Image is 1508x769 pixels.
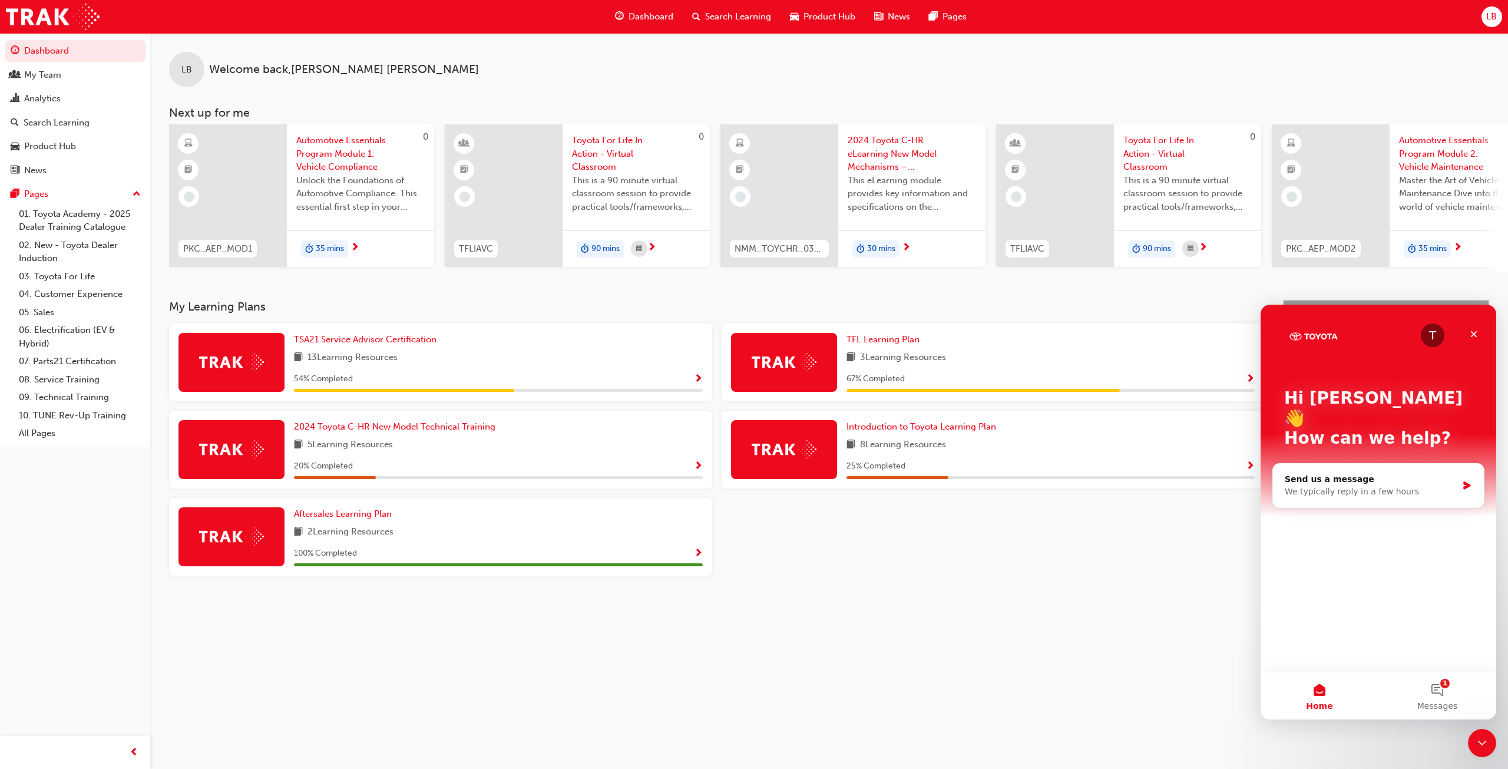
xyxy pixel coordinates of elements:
[14,407,145,425] a: 10. TUNE Rev-Up Training
[459,242,493,256] span: TFLIAVC
[11,70,19,81] span: people-icon
[11,141,19,152] span: car-icon
[856,242,865,257] span: duration-icon
[184,163,193,178] span: booktick-icon
[296,174,425,214] span: Unlock the Foundations of Automotive Compliance. This essential first step in your Automotive Ess...
[5,183,145,205] button: Pages
[209,63,479,77] span: Welcome back , [PERSON_NAME] [PERSON_NAME]
[316,242,344,256] span: 35 mins
[350,243,359,253] span: next-icon
[1123,134,1252,174] span: Toyota For Life In Action - Virtual Classroom
[1011,163,1020,178] span: booktick-icon
[694,461,703,472] span: Show Progress
[846,333,924,346] a: TFL Learning Plan
[14,236,145,268] a: 02. New - Toyota Dealer Induction
[294,372,353,386] span: 54 % Completed
[14,268,145,286] a: 03. Toyota For Life
[1246,372,1255,387] button: Show Progress
[11,46,19,57] span: guage-icon
[694,546,703,561] button: Show Progress
[694,459,703,474] button: Show Progress
[860,438,946,453] span: 8 Learning Resources
[752,353,816,371] img: Trak
[14,205,145,236] a: 01. Toyota Academy - 2025 Dealer Training Catalogue
[1481,6,1502,27] button: LB
[996,124,1261,267] a: 0TFLIAVCToyota For Life In Action - Virtual ClassroomThis is a 90 minute virtual classroom sessio...
[24,164,47,177] div: News
[305,242,313,257] span: duration-icon
[294,525,303,540] span: book-icon
[699,131,704,142] span: 0
[683,5,781,29] a: search-iconSearch Learning
[294,333,441,346] a: TSA21 Service Advisor Certification
[5,38,145,183] button: DashboardMy TeamAnalyticsSearch LearningProduct HubNews
[1199,243,1208,253] span: next-icon
[1143,242,1171,256] span: 90 mins
[846,334,920,345] span: TFL Learning Plan
[184,136,193,151] span: learningResourceType_ELEARNING-icon
[5,160,145,181] a: News
[181,63,192,77] span: LB
[694,372,703,387] button: Show Progress
[846,460,905,473] span: 25 % Completed
[14,303,145,322] a: 05. Sales
[720,124,986,267] a: NMM_TOYCHR_032024_MODULE_22024 Toyota C-HR eLearning New Model Mechanisms – Powertrains (Module 2...
[929,9,938,24] span: pages-icon
[14,321,145,352] a: 06. Electrification (EV & Hybrid)
[24,92,61,105] div: Analytics
[14,285,145,303] a: 04. Customer Experience
[1246,459,1255,474] button: Show Progress
[5,40,145,62] a: Dashboard
[735,192,746,202] span: learningRecordVerb_NONE-icon
[752,440,816,458] img: Trak
[848,134,976,174] span: 2024 Toyota C-HR eLearning New Model Mechanisms – Powertrains (Module 2)
[6,4,100,30] a: Trak
[24,187,48,201] div: Pages
[1250,131,1255,142] span: 0
[423,131,428,142] span: 0
[803,10,855,24] span: Product Hub
[133,187,141,202] span: up-icon
[692,9,700,24] span: search-icon
[11,94,19,104] span: chart-icon
[150,106,1508,120] h3: Next up for me
[294,351,303,365] span: book-icon
[572,174,700,214] span: This is a 90 minute virtual classroom session to provide practical tools/frameworks, behaviours a...
[199,527,264,546] img: Trak
[736,163,744,178] span: booktick-icon
[296,134,425,174] span: Automotive Essentials Program Module 1: Vehicle Compliance
[5,136,145,157] a: Product Hub
[636,242,642,256] span: calendar-icon
[199,353,264,371] img: Trak
[1287,163,1295,178] span: booktick-icon
[1468,729,1496,757] iframe: Intercom live chat
[790,9,799,24] span: car-icon
[846,351,855,365] span: book-icon
[1132,242,1140,257] span: duration-icon
[307,525,393,540] span: 2 Learning Resources
[865,5,920,29] a: news-iconNews
[860,351,946,365] span: 3 Learning Resources
[1453,243,1462,253] span: next-icon
[606,5,683,29] a: guage-iconDashboard
[130,745,138,760] span: prev-icon
[1283,300,1489,478] a: Latest NewsShow allWelcome to your new Training Resource CentreRevolutionise the way you access a...
[1287,136,1295,151] span: learningResourceType_ELEARNING-icon
[902,243,911,253] span: next-icon
[694,549,703,559] span: Show Progress
[24,68,61,82] div: My Team
[24,116,90,130] div: Search Learning
[846,420,1001,434] a: Introduction to Toyota Learning Plan
[1261,305,1496,720] iframe: Intercom live chat
[24,140,76,153] div: Product Hub
[460,163,468,178] span: booktick-icon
